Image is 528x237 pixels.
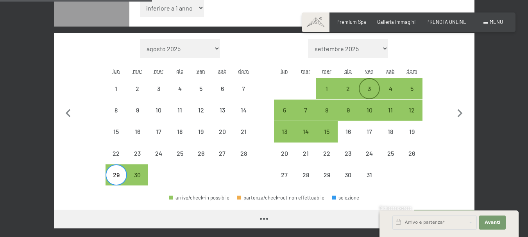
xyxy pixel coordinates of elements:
[169,100,190,121] div: partenza/check-out non effettuabile
[317,107,336,127] div: 8
[197,68,205,74] abbr: venerdì
[338,100,359,121] div: partenza/check-out possibile
[106,100,127,121] div: Mon Sep 08 2025
[212,121,233,142] div: partenza/check-out non effettuabile
[317,172,336,191] div: 29
[380,78,401,99] div: partenza/check-out possibile
[281,68,288,74] abbr: lunedì
[170,128,190,148] div: 18
[406,68,417,74] abbr: domenica
[359,100,380,121] div: partenza/check-out possibile
[128,86,147,105] div: 2
[401,100,422,121] div: partenza/check-out possibile
[128,150,147,170] div: 23
[106,100,127,121] div: partenza/check-out non effettuabile
[295,143,316,164] div: partenza/check-out non effettuabile
[316,143,337,164] div: partenza/check-out non effettuabile
[296,150,315,170] div: 21
[401,78,422,99] div: partenza/check-out possibile
[359,78,380,99] div: Fri Oct 03 2025
[338,164,359,185] div: partenza/check-out non effettuabile
[359,164,380,185] div: partenza/check-out non effettuabile
[127,143,148,164] div: partenza/check-out non effettuabile
[213,150,232,170] div: 27
[233,121,254,142] div: Sun Sep 21 2025
[401,100,422,121] div: Sun Oct 12 2025
[233,100,254,121] div: Sun Sep 14 2025
[113,68,120,74] abbr: lunedì
[316,100,337,121] div: Wed Oct 08 2025
[360,172,379,191] div: 31
[128,128,147,148] div: 16
[316,121,337,142] div: partenza/check-out possibile
[233,143,254,164] div: Sun Sep 28 2025
[169,78,190,99] div: partenza/check-out non effettuabile
[106,121,127,142] div: Mon Sep 15 2025
[133,68,142,74] abbr: martedì
[234,150,253,170] div: 28
[191,86,211,105] div: 5
[377,19,415,25] a: Galleria immagini
[380,100,401,121] div: Sat Oct 11 2025
[149,150,168,170] div: 24
[296,128,315,148] div: 14
[127,100,148,121] div: partenza/check-out non effettuabile
[379,206,412,210] span: Richiesta express
[275,107,294,127] div: 6
[380,100,401,121] div: partenza/check-out possibile
[149,128,168,148] div: 17
[148,78,169,99] div: partenza/check-out non effettuabile
[170,86,190,105] div: 4
[148,121,169,142] div: Wed Sep 17 2025
[176,68,184,74] abbr: giovedì
[426,19,466,25] a: PRENOTA ONLINE
[170,107,190,127] div: 11
[360,86,379,105] div: 3
[212,78,233,99] div: partenza/check-out non effettuabile
[338,128,358,148] div: 16
[149,86,168,105] div: 3
[275,172,294,191] div: 27
[386,68,395,74] abbr: sabato
[148,143,169,164] div: partenza/check-out non effettuabile
[295,100,316,121] div: partenza/check-out possibile
[381,86,400,105] div: 4
[360,128,379,148] div: 17
[338,143,359,164] div: Thu Oct 23 2025
[233,78,254,99] div: Sun Sep 07 2025
[317,128,336,148] div: 15
[190,100,211,121] div: Fri Sep 12 2025
[316,78,337,99] div: partenza/check-out possibile
[401,78,422,99] div: Sun Oct 05 2025
[380,78,401,99] div: Sat Oct 04 2025
[233,121,254,142] div: partenza/check-out non effettuabile
[234,107,253,127] div: 14
[212,100,233,121] div: Sat Sep 13 2025
[190,143,211,164] div: Fri Sep 26 2025
[106,143,127,164] div: Mon Sep 22 2025
[127,164,148,185] div: Tue Sep 30 2025
[274,121,295,142] div: partenza/check-out possibile
[380,143,401,164] div: Sat Oct 25 2025
[338,150,358,170] div: 23
[360,107,379,127] div: 10
[381,128,400,148] div: 18
[190,143,211,164] div: partenza/check-out non effettuabile
[344,68,352,74] abbr: giovedì
[106,143,127,164] div: partenza/check-out non effettuabile
[336,19,366,25] a: Premium Spa
[381,150,400,170] div: 25
[381,107,400,127] div: 11
[490,19,503,25] span: Menu
[316,164,337,185] div: Wed Oct 29 2025
[359,121,380,142] div: Fri Oct 17 2025
[106,86,126,105] div: 1
[359,100,380,121] div: Fri Oct 10 2025
[169,121,190,142] div: Thu Sep 18 2025
[316,121,337,142] div: Wed Oct 15 2025
[380,121,401,142] div: Sat Oct 18 2025
[127,78,148,99] div: Tue Sep 02 2025
[212,100,233,121] div: partenza/check-out non effettuabile
[295,121,316,142] div: Tue Oct 14 2025
[106,121,127,142] div: partenza/check-out non effettuabile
